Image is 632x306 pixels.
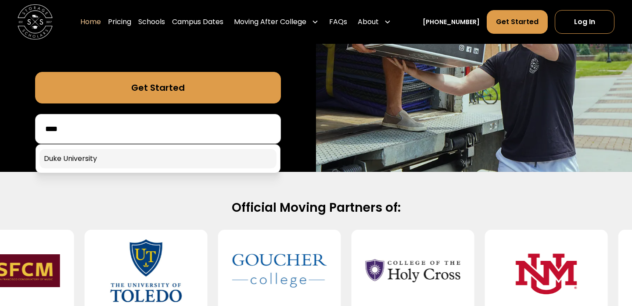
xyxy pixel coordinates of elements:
[358,17,379,27] div: About
[555,10,614,34] a: Log In
[172,10,223,34] a: Campus Dates
[234,17,306,27] div: Moving After College
[99,237,194,305] img: University of Toledo
[18,4,53,39] img: Storage Scholars main logo
[138,10,165,34] a: Schools
[80,10,101,34] a: Home
[487,10,548,34] a: Get Started
[423,18,480,27] a: [PHONE_NUMBER]
[232,237,327,305] img: Goucher College
[354,10,395,34] div: About
[18,4,53,39] a: home
[35,200,597,216] h2: Official Moving Partners of:
[108,10,131,34] a: Pricing
[366,237,460,305] img: College of the Holy Cross
[35,72,281,103] a: Get Started
[499,237,594,305] img: University of New Mexico
[329,10,347,34] a: FAQs
[230,10,322,34] div: Moving After College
